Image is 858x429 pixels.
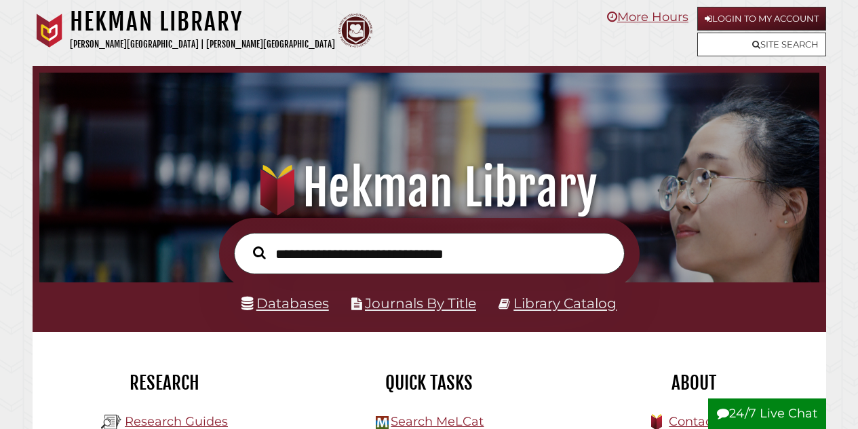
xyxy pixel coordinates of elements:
[697,7,826,31] a: Login to My Account
[607,10,688,24] a: More Hours
[241,295,329,312] a: Databases
[391,414,484,429] a: Search MeLCat
[33,14,66,48] img: Calvin University
[669,414,736,429] a: Contact Us
[253,246,266,259] i: Search
[697,33,826,56] a: Site Search
[43,371,287,394] h2: Research
[376,416,389,429] img: Hekman Library Logo
[572,371,816,394] h2: About
[513,295,617,312] a: Library Catalog
[307,371,551,394] h2: Quick Tasks
[70,7,335,37] h1: Hekman Library
[70,37,335,52] p: [PERSON_NAME][GEOGRAPHIC_DATA] | [PERSON_NAME][GEOGRAPHIC_DATA]
[246,243,273,263] button: Search
[365,295,476,312] a: Journals By Title
[125,414,228,429] a: Research Guides
[338,14,372,48] img: Calvin Theological Seminary
[52,158,806,218] h1: Hekman Library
